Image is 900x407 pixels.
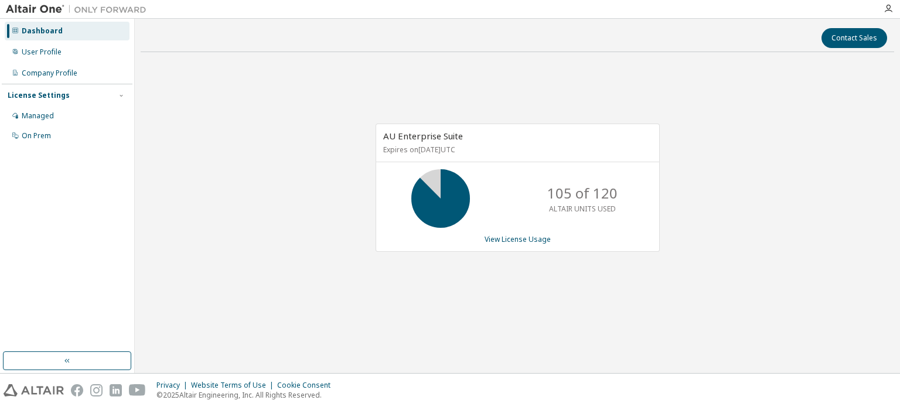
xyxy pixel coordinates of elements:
div: Cookie Consent [277,381,337,390]
div: Managed [22,111,54,121]
p: ALTAIR UNITS USED [549,204,616,214]
img: instagram.svg [90,384,103,396]
div: Dashboard [22,26,63,36]
span: AU Enterprise Suite [383,130,463,142]
img: facebook.svg [71,384,83,396]
img: altair_logo.svg [4,384,64,396]
div: Company Profile [22,69,77,78]
p: © 2025 Altair Engineering, Inc. All Rights Reserved. [156,390,337,400]
div: User Profile [22,47,62,57]
button: Contact Sales [821,28,887,48]
div: On Prem [22,131,51,141]
p: Expires on [DATE] UTC [383,145,649,155]
div: License Settings [8,91,70,100]
img: Altair One [6,4,152,15]
img: youtube.svg [129,384,146,396]
img: linkedin.svg [110,384,122,396]
div: Privacy [156,381,191,390]
p: 105 of 120 [547,183,618,203]
a: View License Usage [485,234,551,244]
div: Website Terms of Use [191,381,277,390]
